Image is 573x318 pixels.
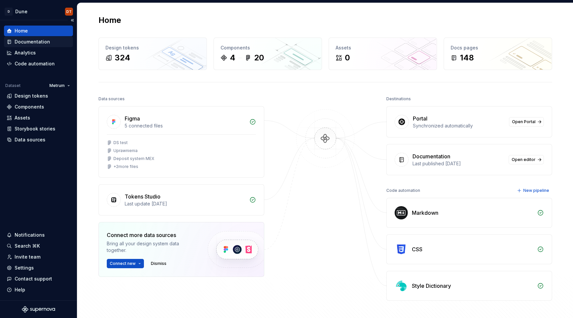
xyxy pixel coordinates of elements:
div: DS test [113,140,128,145]
button: DDuneDT [1,4,76,19]
div: Contact support [15,276,52,282]
div: Analytics [15,49,36,56]
div: Portal [413,115,427,122]
a: Docs pages148 [444,38,552,70]
svg: Supernova Logo [22,306,55,313]
div: 148 [460,52,474,63]
button: Contact support [4,274,73,284]
div: Documentation [15,39,50,45]
button: Search ⌘K [4,241,73,251]
div: Assets [15,115,30,121]
div: Design tokens [105,44,200,51]
div: Data sources [15,136,45,143]
div: Docs pages [451,44,545,51]
a: Tokens StudioLast update [DATE] [98,184,264,215]
a: Figma5 connected filesDS testUprawnieniaDeposit system MEX+2more files [98,106,264,178]
a: Analytics [4,47,73,58]
div: 5 connected files [125,122,245,129]
a: Assets [4,113,73,123]
span: New pipeline [523,188,549,193]
a: Assets0 [329,38,437,70]
div: 20 [254,52,264,63]
a: Settings [4,263,73,273]
span: Open Portal [512,119,536,124]
div: Home [15,28,28,34]
div: Last update [DATE] [125,200,245,207]
button: Collapse sidebar [68,16,77,25]
div: Tokens Studio [125,193,160,200]
a: Design tokens324 [98,38,207,70]
div: Dataset [5,83,21,88]
div: + 2 more files [113,164,138,169]
a: Invite team [4,252,73,262]
div: Style Dictionary [412,282,451,290]
a: Code automation [4,58,73,69]
div: Data sources [98,94,125,104]
h2: Home [98,15,121,26]
div: Code automation [386,186,420,195]
div: Dune [15,8,28,15]
div: Figma [125,115,140,122]
div: Last published [DATE] [413,160,505,167]
span: Open editor [512,157,536,162]
div: Design tokens [15,93,48,99]
span: Metrum [49,83,65,88]
div: Components [221,44,315,51]
a: Storybook stories [4,123,73,134]
div: Connect more data sources [107,231,196,239]
div: CSS [412,245,422,253]
button: Notifications [4,230,73,240]
a: Components420 [214,38,322,70]
div: Destinations [386,94,411,104]
div: 324 [115,52,130,63]
div: D [5,8,13,16]
div: 4 [230,52,235,63]
div: Components [15,104,44,110]
div: Bring all your design system data together. [107,240,196,254]
button: Connect new [107,259,144,268]
div: Settings [15,265,34,271]
a: Design tokens [4,91,73,101]
a: Data sources [4,134,73,145]
div: Synchronized automatically [413,122,505,129]
div: Invite team [15,254,40,260]
div: Notifications [15,232,45,238]
span: Connect new [110,261,136,266]
div: Help [15,286,25,293]
div: Assets [336,44,430,51]
span: Dismiss [151,261,166,266]
a: Documentation [4,37,73,47]
div: Uprawnienia [113,148,138,153]
button: Help [4,284,73,295]
button: Metrum [46,81,73,90]
div: 0 [345,52,350,63]
div: Search ⌘K [15,243,40,249]
a: Open editor [509,155,544,164]
div: DT [66,9,72,14]
button: New pipeline [515,186,552,195]
a: Components [4,102,73,112]
a: Open Portal [509,117,544,126]
div: Code automation [15,60,55,67]
button: Dismiss [148,259,169,268]
div: Deposit system MEX [113,156,154,161]
a: Home [4,26,73,36]
div: Storybook stories [15,125,55,132]
div: Markdown [412,209,438,217]
div: Documentation [413,152,450,160]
